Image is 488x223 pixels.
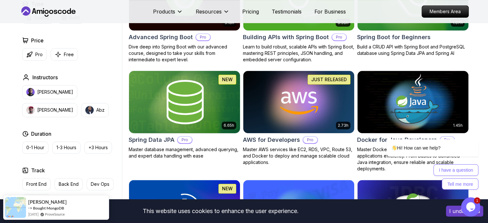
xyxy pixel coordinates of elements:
span: [PERSON_NAME] [28,199,65,205]
a: Docker for Java Developers card1.45hDocker for Java DevelopersProMaster Docker to containerize an... [357,71,469,172]
h2: Spring Boot for Beginners [357,33,431,42]
button: Dev Ops [87,178,114,190]
button: Front End [22,178,51,190]
a: Testimonials [272,8,302,15]
button: instructor img[PERSON_NAME] [22,85,77,99]
p: Pro [35,51,43,58]
button: 0-1 Hour [22,142,48,154]
a: ProveSource [45,211,65,217]
h2: Docker for Java Developers [357,135,437,144]
iframe: chat widget [366,81,482,194]
p: [PERSON_NAME] [37,107,73,113]
p: Dive deep into Spring Boot with our advanced course, designed to take your skills from intermedia... [129,44,240,63]
p: Members Area [422,6,468,17]
h2: Advanced Spring Boot [129,33,193,42]
img: instructor img [85,106,94,114]
button: Products [153,8,183,21]
img: instructor img [26,106,35,114]
button: Back End [55,178,83,190]
button: Pro [22,48,47,61]
button: Accept cookies [446,206,483,217]
a: For Business [314,8,346,15]
a: AWS for Developers card2.73hJUST RELEASEDAWS for DevelopersProMaster AWS services like EC2, RDS, ... [243,71,355,166]
button: instructor imgAbz [81,103,109,117]
div: This website uses cookies to enhance the user experience. [5,204,436,218]
h2: Track [31,167,45,174]
h2: AWS for Developers [243,135,300,144]
button: +3 Hours [84,142,112,154]
p: Pro [178,137,192,143]
img: provesource social proof notification image [5,197,26,218]
p: Master database management, advanced querying, and expert data handling with ease [129,146,240,159]
p: Back End [59,181,79,187]
p: Pro [196,34,210,40]
img: Spring Data JPA card [126,69,243,134]
p: 2.73h [338,123,348,128]
button: Free [51,48,78,61]
a: Spring Data JPA card6.65hNEWSpring Data JPAProMaster database management, advanced querying, and ... [129,71,240,159]
img: Docker for Java Developers card [357,71,468,133]
button: 1-3 Hours [52,142,81,154]
button: instructor img[PERSON_NAME] [22,103,77,117]
h2: Spring Data JPA [129,135,175,144]
p: 1-3 Hours [56,144,76,151]
p: Master AWS services like EC2, RDS, VPC, Route 53, and Docker to deploy and manage scalable cloud ... [243,146,355,166]
p: NEW [222,185,233,192]
p: NEW [222,76,233,83]
p: Pro [303,137,317,143]
a: Pricing [242,8,259,15]
a: Bought MongoDB [33,206,64,210]
iframe: chat widget [461,197,482,217]
img: AWS for Developers card [243,71,354,133]
p: 6.65h [224,123,234,128]
h2: Price [31,37,44,44]
img: instructor img [26,88,35,96]
p: Products [153,8,175,15]
p: Abz [96,107,105,113]
p: Master Docker to containerize and deploy Java applications efficiently. From basics to advanced J... [357,146,469,172]
button: Resources [196,8,229,21]
button: Full Stack [22,194,51,206]
p: Front End [26,181,47,187]
p: Free [64,51,74,58]
span: [DATE] [28,211,39,217]
h2: Instructors [32,73,58,81]
p: Learn to build robust, scalable APIs with Spring Boot, mastering REST principles, JSON handling, ... [243,44,355,63]
p: +3 Hours [89,144,108,151]
h2: Duration [31,130,51,138]
p: JUST RELEASED [311,76,347,83]
a: Members Area [422,5,469,18]
p: Pro [332,34,346,40]
p: Build a CRUD API with Spring Boot and PostgreSQL database using Spring Data JPA and Spring AI [357,44,469,56]
p: Resources [196,8,222,15]
p: 0-1 Hour [26,144,44,151]
p: [PERSON_NAME] [37,89,73,95]
span: -> [28,205,32,210]
h2: Building APIs with Spring Boot [243,33,329,42]
p: Dev Ops [91,181,109,187]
